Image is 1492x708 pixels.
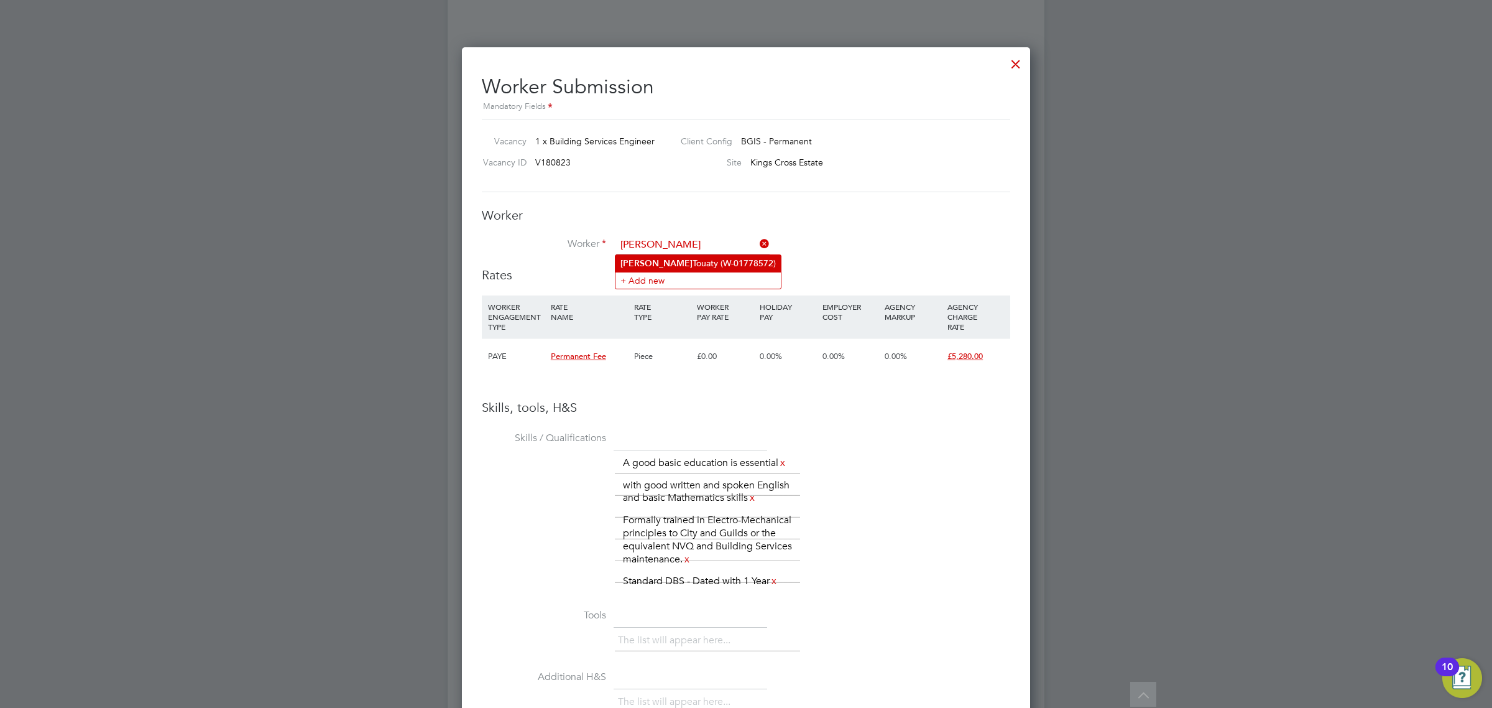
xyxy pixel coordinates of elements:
[882,296,944,328] div: AGENCY MARKUP
[618,455,792,472] li: A good basic education is essential
[748,490,757,506] a: x
[671,157,742,168] label: Site
[615,272,781,289] li: + Add new
[694,338,757,375] div: £0.00
[535,157,571,168] span: V180823
[548,296,631,328] div: RATE NAME
[618,512,798,567] li: Formally trained in Electro-Mechanical principles to City and Guilds or the equivalent NVQ and Bu...
[482,671,606,684] label: Additional H&S
[683,551,691,567] a: x
[482,238,606,251] label: Worker
[482,207,1010,223] h3: Worker
[615,255,781,272] li: Touaty (W-01778572)
[535,136,655,147] span: 1 x Building Services Engineer
[822,351,845,361] span: 0.00%
[741,136,812,147] span: BGIS - Permanent
[482,65,1010,114] h2: Worker Submission
[631,338,694,375] div: Piece
[750,157,823,168] span: Kings Cross Estate
[482,432,606,445] label: Skills / Qualifications
[778,455,787,471] a: x
[819,296,882,328] div: EMPLOYER COST
[618,477,798,507] li: with good written and spoken English and basic Mathematics skills
[631,296,694,328] div: RATE TYPE
[551,351,606,361] span: Permanent Fee
[482,267,1010,283] h3: Rates
[620,258,693,269] b: [PERSON_NAME]
[757,296,819,328] div: HOLIDAY PAY
[618,632,735,649] li: The list will appear here...
[770,573,778,589] a: x
[947,351,983,361] span: £5,280.00
[694,296,757,328] div: WORKER PAY RATE
[477,136,527,147] label: Vacancy
[616,236,770,254] input: Search for...
[1442,658,1482,698] button: Open Resource Center, 10 new notifications
[482,609,606,622] label: Tools
[477,157,527,168] label: Vacancy ID
[760,351,782,361] span: 0.00%
[485,296,548,338] div: WORKER ENGAGEMENT TYPE
[671,136,732,147] label: Client Config
[618,573,783,590] li: Standard DBS - Dated with 1 Year
[1442,667,1453,683] div: 10
[482,399,1010,416] h3: Skills, tools, H&S
[944,296,1007,338] div: AGENCY CHARGE RATE
[485,338,548,375] div: PAYE
[885,351,907,361] span: 0.00%
[482,100,1010,114] div: Mandatory Fields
